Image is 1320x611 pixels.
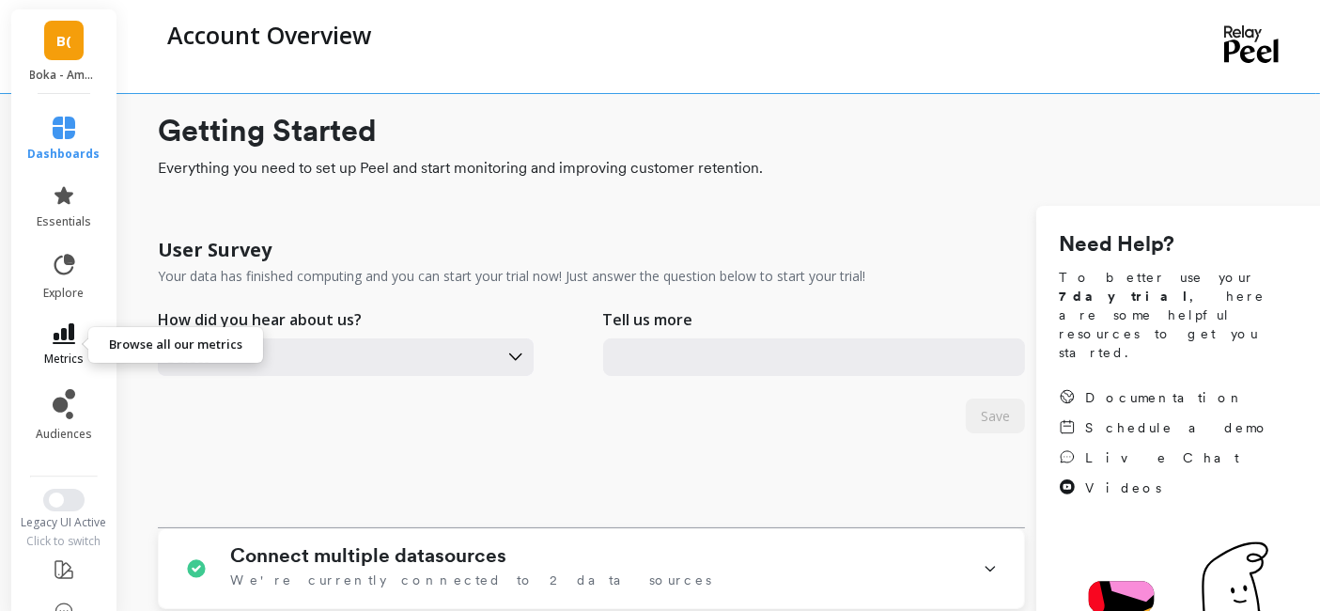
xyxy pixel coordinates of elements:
[167,19,371,51] p: Account Overview
[1085,388,1245,407] span: Documentation
[1059,228,1314,260] h1: Need Help?
[28,147,101,162] span: dashboards
[44,286,85,301] span: explore
[1059,418,1269,437] a: Schedule a demo
[30,68,99,83] p: Boka - Amazon (Essor)
[44,352,84,367] span: metrics
[158,267,865,286] p: Your data has finished computing and you can start your trial now! Just answer the question below...
[1059,478,1269,497] a: Videos
[230,544,506,567] h1: Connect multiple datasources
[9,515,119,530] div: Legacy UI Active
[1085,448,1239,467] span: Live Chat
[56,30,71,52] span: B(
[36,427,92,442] span: audiences
[1059,268,1314,362] span: To better use your , here are some helpful resources to get you started.
[1059,388,1269,407] a: Documentation
[1059,289,1189,304] strong: 7 day trial
[158,308,362,331] p: How did you hear about us?
[230,571,711,589] span: We're currently connected to 2 data sources
[1085,478,1161,497] span: Videos
[43,489,85,511] button: Switch to New UI
[1085,418,1269,437] span: Schedule a demo
[9,534,119,549] div: Click to switch
[158,237,272,263] h1: User Survey
[603,308,693,331] p: Tell us more
[37,214,91,229] span: essentials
